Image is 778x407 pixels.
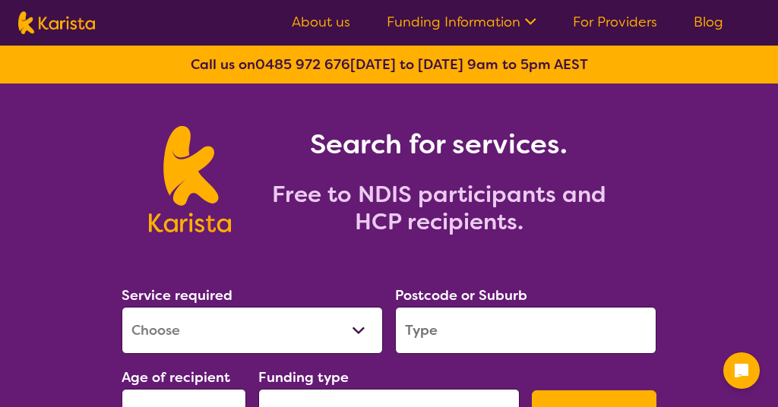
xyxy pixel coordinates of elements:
[573,13,657,31] a: For Providers
[395,307,656,354] input: Type
[387,13,536,31] a: Funding Information
[122,368,230,386] label: Age of recipient
[149,126,230,232] img: Karista logo
[292,13,350,31] a: About us
[249,181,629,235] h2: Free to NDIS participants and HCP recipients.
[258,368,349,386] label: Funding type
[18,11,95,34] img: Karista logo
[395,286,527,304] label: Postcode or Suburb
[191,55,588,74] b: Call us on [DATE] to [DATE] 9am to 5pm AEST
[249,126,629,162] h1: Search for services.
[255,55,350,74] a: 0485 972 676
[694,13,723,31] a: Blog
[122,286,232,304] label: Service required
